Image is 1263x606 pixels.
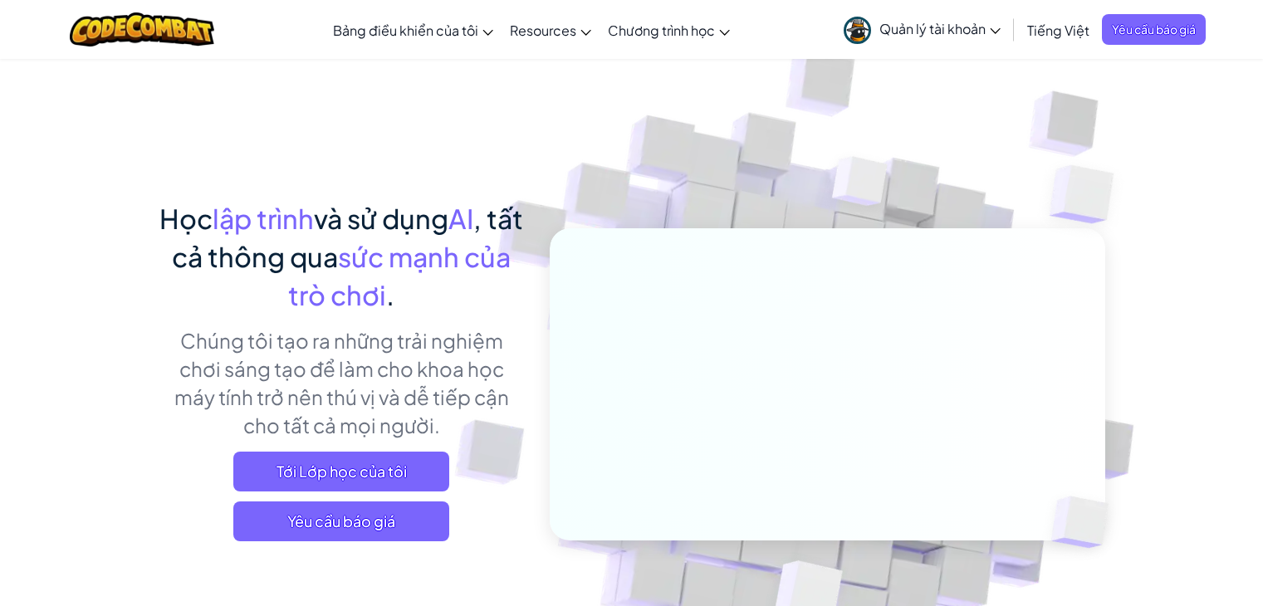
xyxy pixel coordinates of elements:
[288,240,511,311] span: sức mạnh của trò chơi
[800,124,920,247] img: Overlap cubes
[844,17,871,44] img: avatar
[333,22,478,39] span: Bảng điều khiển của tôi
[835,3,1009,56] a: Quản lý tài khoản
[1027,22,1089,39] span: Tiếng Việt
[159,326,525,439] p: Chúng tôi tạo ra những trải nghiệm chơi sáng tạo để làm cho khoa học máy tính trở nên thú vị và d...
[600,7,738,52] a: Chương trình học
[314,202,448,235] span: và sử dụng
[502,7,600,52] a: Resources
[325,7,502,52] a: Bảng điều khiển của tôi
[1019,7,1098,52] a: Tiếng Việt
[608,22,715,39] span: Chương trình học
[70,12,215,46] img: CodeCombat logo
[386,278,394,311] span: .
[1023,462,1148,583] img: Overlap cubes
[233,452,449,491] a: Tới Lớp học của tôi
[213,202,314,235] span: lập trình
[1102,14,1206,45] a: Yêu cầu báo giá
[1016,125,1160,265] img: Overlap cubes
[159,202,213,235] span: Học
[233,501,449,541] a: Yêu cầu báo giá
[448,202,473,235] span: AI
[879,20,1001,37] span: Quản lý tài khoản
[510,22,576,39] span: Resources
